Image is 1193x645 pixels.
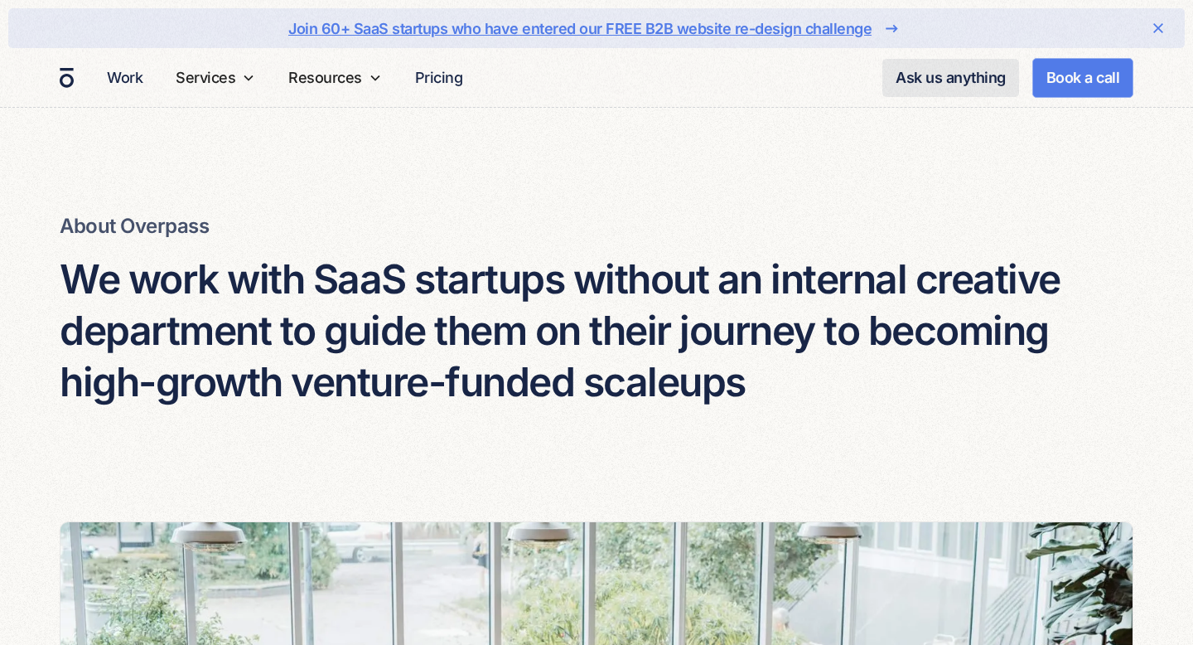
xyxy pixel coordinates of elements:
[100,61,149,94] a: Work
[60,212,1133,240] h6: About Overpass
[60,254,1133,409] h4: We work with SaaS startups without an internal creative department to guide them on their journey...
[176,66,235,89] div: Services
[60,67,74,89] a: home
[1032,58,1134,98] a: Book a call
[282,48,389,107] div: Resources
[61,15,1132,41] a: Join 60+ SaaS startups who have entered our FREE B2B website re-design challenge
[408,61,470,94] a: Pricing
[288,66,362,89] div: Resources
[882,59,1019,97] a: Ask us anything
[288,17,872,40] div: Join 60+ SaaS startups who have entered our FREE B2B website re-design challenge
[169,48,262,107] div: Services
